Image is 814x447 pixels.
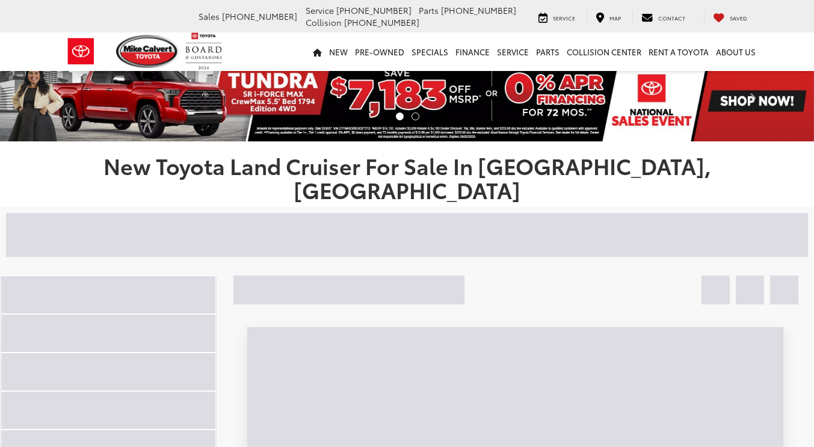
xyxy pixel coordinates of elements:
[351,32,408,71] a: Pre-Owned
[408,32,452,71] a: Specials
[532,32,563,71] a: Parts
[645,32,712,71] a: Rent a Toyota
[58,32,103,71] img: Toyota
[306,16,342,28] span: Collision
[441,4,516,16] span: [PHONE_NUMBER]
[116,35,180,68] img: Mike Calvert Toyota
[452,32,493,71] a: Finance
[199,10,220,22] span: Sales
[712,32,759,71] a: About Us
[419,4,439,16] span: Parts
[563,32,645,71] a: Collision Center
[309,32,325,71] a: Home
[632,11,694,23] a: Contact
[704,11,756,23] a: My Saved Vehicles
[336,4,412,16] span: [PHONE_NUMBER]
[306,4,334,16] span: Service
[529,11,584,23] a: Service
[609,14,621,22] span: Map
[344,16,419,28] span: [PHONE_NUMBER]
[553,14,575,22] span: Service
[587,11,630,23] a: Map
[222,10,297,22] span: [PHONE_NUMBER]
[325,32,351,71] a: New
[658,14,685,22] span: Contact
[730,14,747,22] span: Saved
[493,32,532,71] a: Service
